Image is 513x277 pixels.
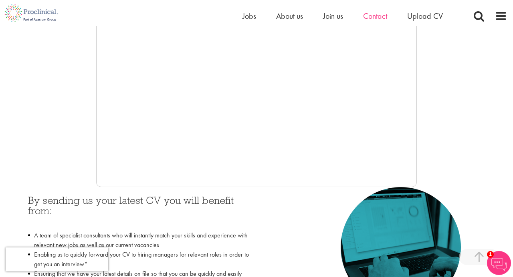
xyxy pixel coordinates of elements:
a: Contact [363,11,387,21]
a: Join us [323,11,343,21]
a: Jobs [242,11,256,21]
li: Enabling us to quickly forward your CV to hiring managers for relevant roles in order to get you ... [28,250,250,269]
a: About us [276,11,303,21]
img: Chatbot [487,251,511,275]
span: 1 [487,251,494,258]
a: Upload CV [407,11,443,21]
iframe: reCAPTCHA [6,247,108,271]
h3: By sending us your latest CV you will benefit from: [28,195,250,227]
li: A team of specialist consultants who will instantly match your skills and experience with relevan... [28,231,250,250]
